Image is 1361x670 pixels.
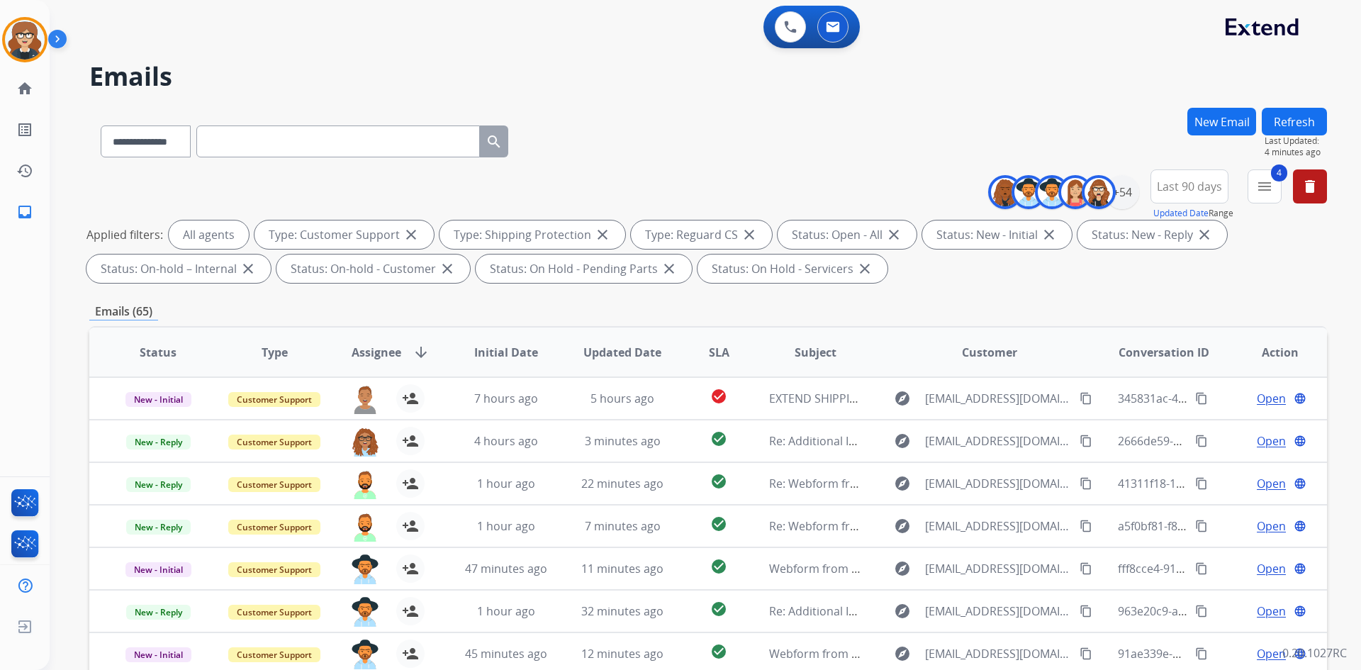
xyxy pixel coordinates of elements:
[1080,562,1092,575] mat-icon: content_copy
[795,344,836,361] span: Subject
[402,645,419,662] mat-icon: person_add
[769,603,909,619] span: Re: Additional Information
[228,605,320,620] span: Customer Support
[894,475,911,492] mat-icon: explore
[465,646,547,661] span: 45 minutes ago
[89,62,1327,91] h2: Emails
[1080,520,1092,532] mat-icon: content_copy
[1118,518,1323,534] span: a5f0bf81-f853-483d-9f9a-f0254a3c0281
[16,162,33,179] mat-icon: history
[894,603,911,620] mat-icon: explore
[1301,178,1318,195] mat-icon: delete
[476,255,692,283] div: Status: On Hold - Pending Parts
[486,133,503,150] mat-icon: search
[1257,432,1286,450] span: Open
[403,226,420,243] mat-icon: close
[228,520,320,535] span: Customer Support
[769,646,1090,661] span: Webform from [EMAIL_ADDRESS][DOMAIN_NAME] on [DATE]
[769,476,1109,491] span: Re: Webform from [EMAIL_ADDRESS][DOMAIN_NAME] on [DATE]
[89,303,158,320] p: Emails (65)
[351,554,379,584] img: agent-avatar
[925,475,1071,492] span: [EMAIL_ADDRESS][DOMAIN_NAME]
[351,640,379,669] img: agent-avatar
[1294,435,1306,447] mat-icon: language
[710,643,727,660] mat-icon: check_circle
[581,476,663,491] span: 22 minutes ago
[962,344,1017,361] span: Customer
[1195,605,1208,618] mat-icon: content_copy
[439,220,625,249] div: Type: Shipping Protection
[1195,477,1208,490] mat-icon: content_copy
[402,432,419,450] mat-icon: person_add
[769,561,1090,576] span: Webform from [EMAIL_ADDRESS][DOMAIN_NAME] on [DATE]
[1294,392,1306,405] mat-icon: language
[402,475,419,492] mat-icon: person_add
[1282,644,1347,661] p: 0.20.1027RC
[262,344,288,361] span: Type
[1118,561,1326,576] span: fff8cce4-911f-4632-a37c-d2140bb744d6
[925,432,1071,450] span: [EMAIL_ADDRESS][DOMAIN_NAME]
[1211,328,1327,377] th: Action
[351,597,379,627] img: agent-avatar
[581,646,663,661] span: 12 minutes ago
[585,518,661,534] span: 7 minutes ago
[1195,520,1208,532] mat-icon: content_copy
[1195,392,1208,405] mat-icon: content_copy
[351,469,379,499] img: agent-avatar
[1262,108,1327,135] button: Refresh
[894,432,911,450] mat-icon: explore
[1294,477,1306,490] mat-icon: language
[1105,175,1139,209] div: +54
[1257,645,1286,662] span: Open
[477,518,535,534] span: 1 hour ago
[1077,220,1227,249] div: Status: New - Reply
[1080,392,1092,405] mat-icon: content_copy
[1080,435,1092,447] mat-icon: content_copy
[1118,646,1333,661] span: 91ae339e-954e-4d4a-8743-f3ae9ac20c56
[1271,164,1287,182] span: 4
[661,260,678,277] mat-icon: close
[1041,226,1058,243] mat-icon: close
[709,344,729,361] span: SLA
[351,512,379,542] img: agent-avatar
[125,392,191,407] span: New - Initial
[894,645,911,662] mat-icon: explore
[925,518,1071,535] span: [EMAIL_ADDRESS][DOMAIN_NAME]
[1150,169,1228,203] button: Last 90 days
[228,647,320,662] span: Customer Support
[1196,226,1213,243] mat-icon: close
[769,433,909,449] span: Re: Additional Information
[583,344,661,361] span: Updated Date
[631,220,772,249] div: Type: Reguard CS
[402,560,419,577] mat-icon: person_add
[16,121,33,138] mat-icon: list_alt
[240,260,257,277] mat-icon: close
[228,435,320,450] span: Customer Support
[125,562,191,577] span: New - Initial
[351,427,379,457] img: agent-avatar
[5,20,45,60] img: avatar
[1195,435,1208,447] mat-icon: content_copy
[140,344,177,361] span: Status
[1153,207,1233,219] span: Range
[894,518,911,535] mat-icon: explore
[126,477,191,492] span: New - Reply
[1257,390,1286,407] span: Open
[276,255,470,283] div: Status: On-hold - Customer
[1257,518,1286,535] span: Open
[769,391,967,406] span: EXTEND SHIPPING Ord# 34075457-01
[1248,169,1282,203] button: 4
[1265,135,1327,147] span: Last Updated:
[1195,647,1208,660] mat-icon: content_copy
[1294,520,1306,532] mat-icon: language
[778,220,917,249] div: Status: Open - All
[585,433,661,449] span: 3 minutes ago
[126,605,191,620] span: New - Reply
[228,562,320,577] span: Customer Support
[1118,603,1324,619] span: 963e20c9-af62-4f7f-a9fa-48b3b904bdf7
[1080,605,1092,618] mat-icon: content_copy
[594,226,611,243] mat-icon: close
[477,476,535,491] span: 1 hour ago
[922,220,1072,249] div: Status: New - Initial
[710,473,727,490] mat-icon: check_circle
